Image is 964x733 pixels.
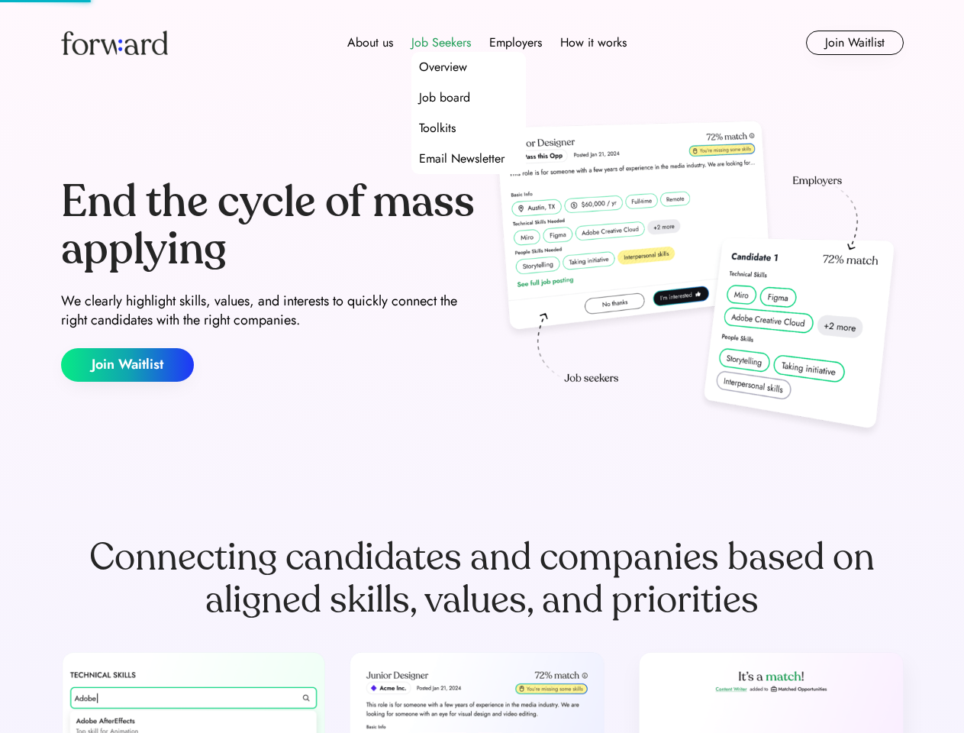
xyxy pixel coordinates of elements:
[419,89,470,107] div: Job board
[419,119,456,137] div: Toolkits
[411,34,471,52] div: Job Seekers
[61,31,168,55] img: Forward logo
[489,34,542,52] div: Employers
[347,34,393,52] div: About us
[806,31,904,55] button: Join Waitlist
[61,292,476,330] div: We clearly highlight skills, values, and interests to quickly connect the right candidates with t...
[419,150,505,168] div: Email Newsletter
[488,116,904,444] img: hero-image.png
[419,58,467,76] div: Overview
[61,179,476,273] div: End the cycle of mass applying
[61,348,194,382] button: Join Waitlist
[61,536,904,622] div: Connecting candidates and companies based on aligned skills, values, and priorities
[560,34,627,52] div: How it works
